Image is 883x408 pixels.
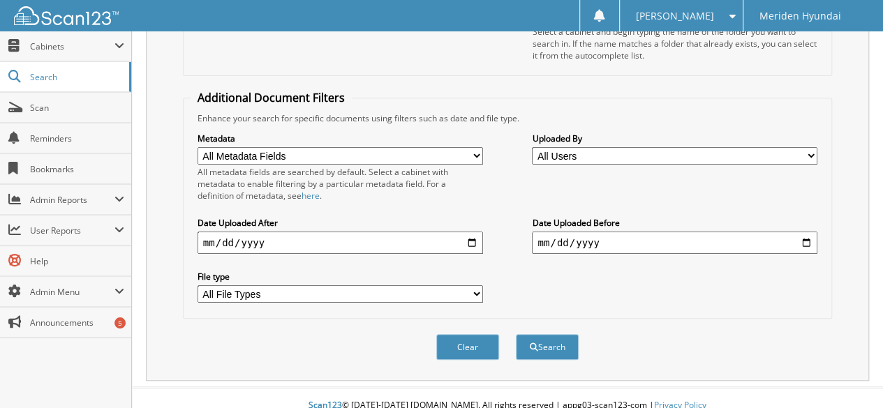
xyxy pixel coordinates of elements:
label: File type [198,271,483,282]
span: User Reports [30,225,114,236]
button: Search [516,334,579,360]
span: Cabinets [30,40,114,52]
iframe: Chat Widget [813,341,883,408]
button: Clear [436,334,499,360]
span: Admin Menu [30,286,114,298]
input: end [532,232,817,254]
span: Search [30,71,122,83]
img: scan123-logo-white.svg [14,6,119,25]
span: Scan [30,102,124,114]
label: Uploaded By [532,133,817,144]
span: Bookmarks [30,163,124,175]
input: start [198,232,483,254]
div: All metadata fields are searched by default. Select a cabinet with metadata to enable filtering b... [198,166,483,202]
a: here [302,190,320,202]
span: [PERSON_NAME] [635,12,713,20]
span: Meriden Hyundai [759,12,841,20]
label: Date Uploaded After [198,217,483,229]
label: Date Uploaded Before [532,217,817,229]
span: Announcements [30,317,124,328]
div: 5 [114,317,126,328]
span: Reminders [30,133,124,144]
div: Select a cabinet and begin typing the name of the folder you want to search in. If the name match... [532,26,817,61]
label: Metadata [198,133,483,144]
div: Enhance your search for specific documents using filters such as date and file type. [191,112,824,124]
span: Admin Reports [30,194,114,206]
legend: Additional Document Filters [191,90,352,105]
span: Help [30,255,124,267]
